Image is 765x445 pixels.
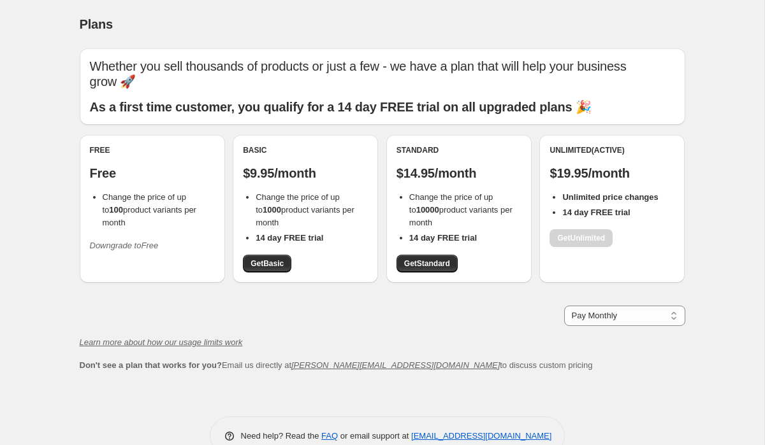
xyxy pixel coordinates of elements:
[243,145,368,155] div: Basic
[251,258,284,269] span: Get Basic
[321,431,338,441] a: FAQ
[550,145,674,155] div: Unlimited (Active)
[404,258,450,269] span: Get Standard
[241,431,322,441] span: Need help? Read the
[243,166,368,181] p: $9.95/month
[80,17,113,31] span: Plans
[397,145,521,155] div: Standard
[90,59,675,89] p: Whether you sell thousands of products or just a few - we have a plan that will help your busines...
[416,205,439,215] b: 10000
[80,360,222,370] b: Don't see a plan that works for you?
[550,166,674,181] p: $19.95/month
[90,100,592,114] b: As a first time customer, you qualify for a 14 day FREE trial on all upgraded plans 🎉
[256,233,323,243] b: 14 day FREE trial
[263,205,281,215] b: 1000
[90,145,215,155] div: Free
[80,337,243,347] a: Learn more about how our usage limits work
[397,166,521,181] p: $14.95/month
[90,166,215,181] p: Free
[562,208,630,217] b: 14 day FREE trial
[291,360,500,370] a: [PERSON_NAME][EMAIL_ADDRESS][DOMAIN_NAME]
[243,255,291,272] a: GetBasic
[409,192,513,227] span: Change the price of up to product variants per month
[90,241,159,250] i: Downgrade to Free
[80,360,593,370] span: Email us directly at to discuss custom pricing
[82,236,166,256] button: Downgrade toFree
[562,192,658,202] b: Unlimited price changes
[338,431,411,441] span: or email support at
[411,431,551,441] a: [EMAIL_ADDRESS][DOMAIN_NAME]
[397,255,458,272] a: GetStandard
[256,192,354,227] span: Change the price of up to product variants per month
[109,205,123,215] b: 100
[103,192,196,227] span: Change the price of up to product variants per month
[409,233,477,243] b: 14 day FREE trial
